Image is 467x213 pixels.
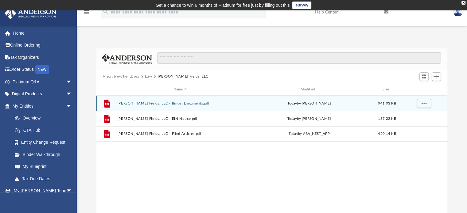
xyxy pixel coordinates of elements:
button: Switch to Grid View [419,72,429,81]
span: arrow_drop_down [66,100,78,112]
div: id [99,87,114,92]
div: close [461,1,465,5]
div: Size [375,87,399,92]
a: Entity Change Request [9,136,81,149]
a: Order StatusNEW [4,63,81,76]
a: Tax Organizers [4,51,81,63]
div: by ABA_NEST_APP [246,131,372,137]
div: NEW [35,65,49,74]
div: Modified [246,87,372,92]
a: survey [292,2,311,9]
a: Digital Productsarrow_drop_down [4,88,81,100]
button: [PERSON_NAME] Fields, LLC - Binder Documents.pdf [117,101,243,105]
button: Law [145,74,152,79]
span: today [287,117,297,120]
span: arrow_drop_down [66,76,78,88]
span: 420.14 KB [378,132,396,136]
div: id [402,87,445,92]
button: [PERSON_NAME] Fields, LLC - EIN Notice.pdf [117,117,243,121]
span: 137.22 KB [378,117,396,120]
div: by [PERSON_NAME] [246,116,372,122]
span: 941.93 KB [378,102,396,105]
input: Search files and folders [157,52,441,64]
a: Home [4,27,81,39]
span: arrow_drop_down [66,185,78,197]
img: User Pic [453,8,462,17]
i: menu [83,9,90,16]
span: today [287,102,297,105]
a: Binder Walkthrough [9,148,81,161]
a: Platinum Q&Aarrow_drop_down [4,76,81,88]
button: Add [432,72,441,81]
a: My Blueprint [9,161,78,173]
img: Anderson Advisors Platinum Portal [3,7,58,19]
button: More options [417,99,431,108]
span: arrow_drop_down [66,88,78,101]
button: [PERSON_NAME] Fields, LLC - Filed Articles.pdf [117,132,243,136]
a: My [PERSON_NAME] Teamarrow_drop_down [4,185,78,197]
a: My Entitiesarrow_drop_down [4,100,81,112]
button: [PERSON_NAME] Fields, LLC [158,74,208,79]
a: CTA Hub [9,124,81,136]
button: Viewable-ClientDocs [103,74,139,79]
a: menu [83,12,90,16]
a: Overview [9,112,81,124]
div: Name [117,87,243,92]
span: today [288,132,298,136]
i: search [103,8,109,15]
a: Online Ordering [4,39,81,51]
div: Get a chance to win 6 months of Platinum for free just by filling out this [156,2,290,9]
div: by [PERSON_NAME] [246,101,372,106]
a: Tax Due Dates [9,173,81,185]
